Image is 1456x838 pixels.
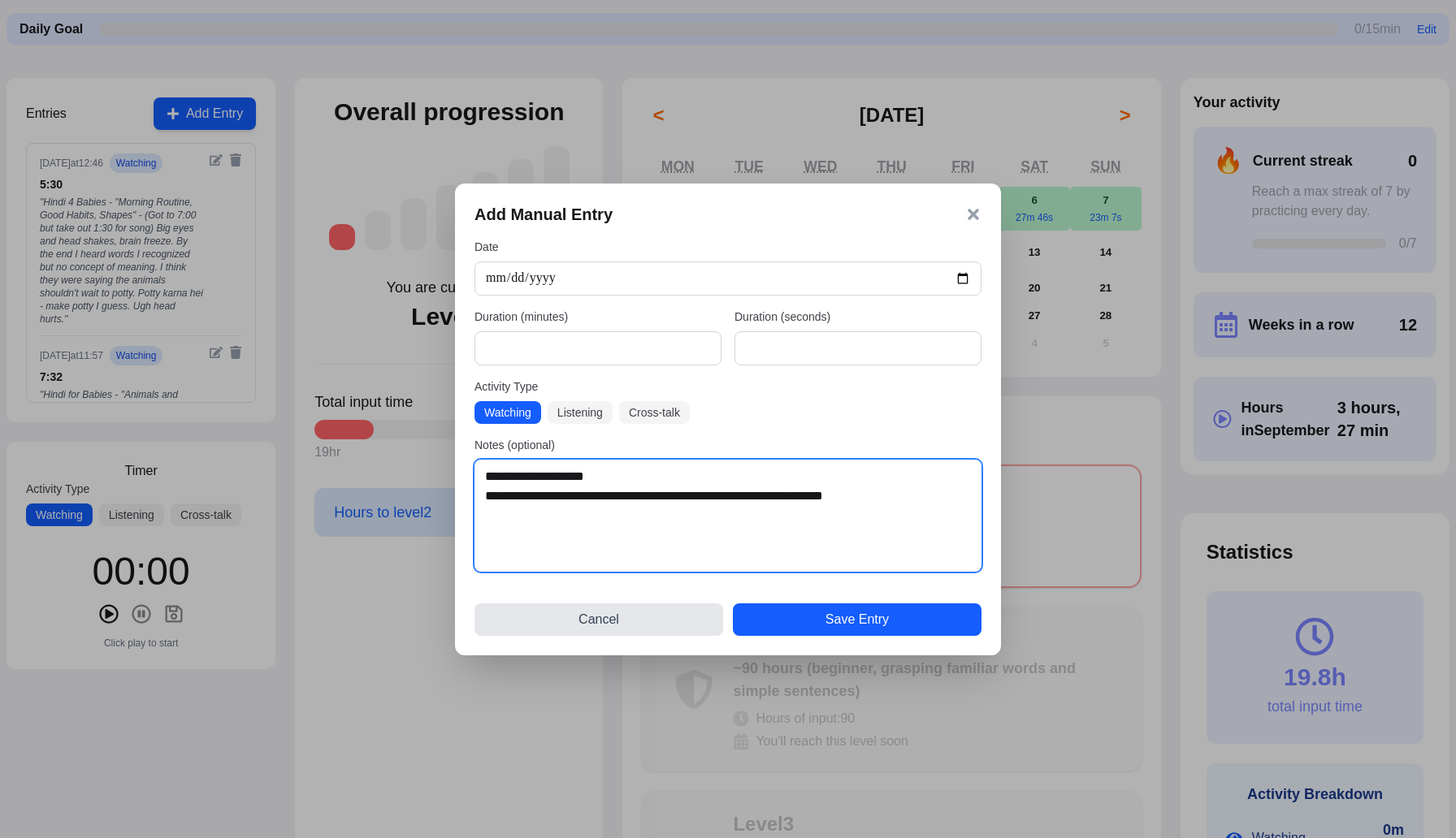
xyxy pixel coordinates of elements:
[619,401,690,424] button: Cross-talk
[733,603,981,636] button: Save Entry
[734,309,981,325] label: Duration (seconds)
[474,203,613,226] h3: Add Manual Entry
[548,401,613,424] button: Listening
[474,437,981,453] label: Notes (optional)
[474,309,721,325] label: Duration (minutes)
[474,401,541,424] button: Watching
[474,378,981,395] label: Activity Type
[474,603,723,636] button: Cancel
[474,239,981,255] label: Date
